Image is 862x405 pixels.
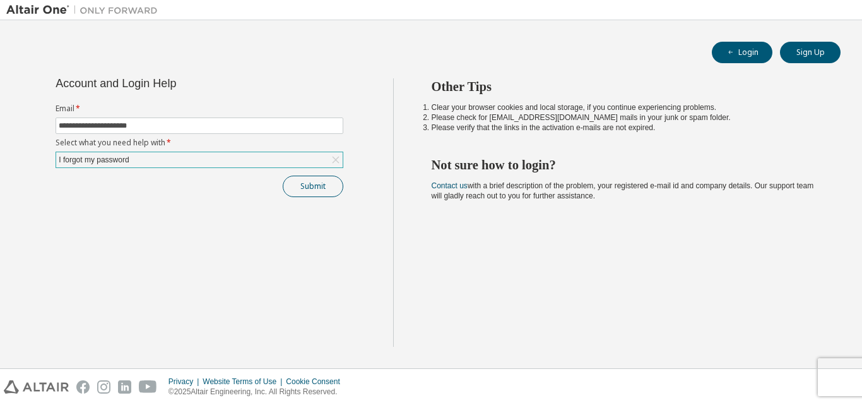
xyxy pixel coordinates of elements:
[56,152,343,167] div: I forgot my password
[76,380,90,394] img: facebook.svg
[432,181,468,190] a: Contact us
[283,176,343,197] button: Submit
[97,380,110,394] img: instagram.svg
[780,42,841,63] button: Sign Up
[56,104,343,114] label: Email
[168,377,203,387] div: Privacy
[712,42,772,63] button: Login
[286,377,347,387] div: Cookie Consent
[432,102,818,112] li: Clear your browser cookies and local storage, if you continue experiencing problems.
[432,78,818,95] h2: Other Tips
[432,112,818,123] li: Please check for [EMAIL_ADDRESS][DOMAIN_NAME] mails in your junk or spam folder.
[432,181,814,200] span: with a brief description of the problem, your registered e-mail id and company details. Our suppo...
[118,380,131,394] img: linkedin.svg
[57,153,131,167] div: I forgot my password
[432,123,818,133] li: Please verify that the links in the activation e-mails are not expired.
[203,377,286,387] div: Website Terms of Use
[139,380,157,394] img: youtube.svg
[432,157,818,173] h2: Not sure how to login?
[6,4,164,16] img: Altair One
[4,380,69,394] img: altair_logo.svg
[168,387,348,397] p: © 2025 Altair Engineering, Inc. All Rights Reserved.
[56,138,343,148] label: Select what you need help with
[56,78,286,88] div: Account and Login Help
